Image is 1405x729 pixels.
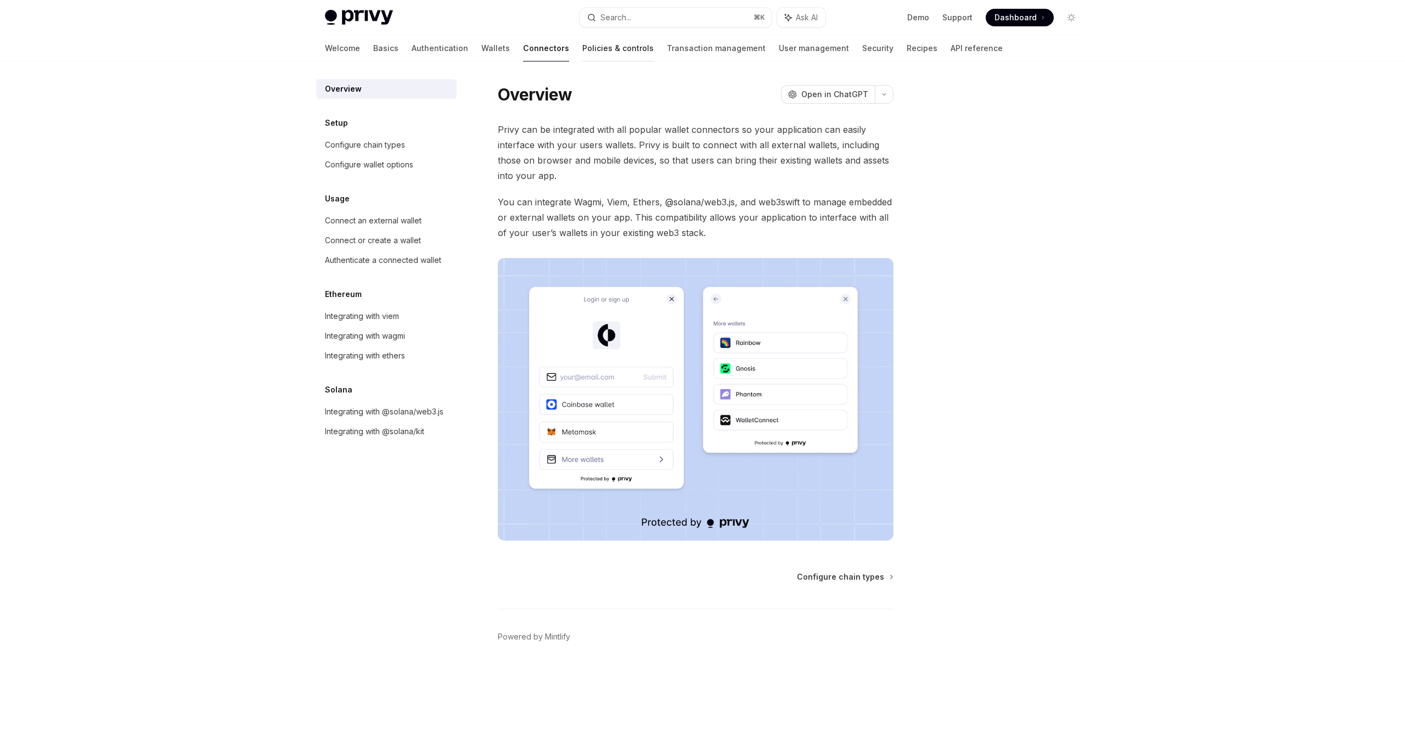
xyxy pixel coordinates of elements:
[325,116,348,130] h5: Setup
[373,35,398,61] a: Basics
[316,231,457,250] a: Connect or create a wallet
[523,35,569,61] a: Connectors
[779,35,849,61] a: User management
[325,192,350,205] h5: Usage
[316,326,457,346] a: Integrating with wagmi
[325,35,360,61] a: Welcome
[1063,9,1080,26] button: Toggle dark mode
[316,135,457,155] a: Configure chain types
[316,79,457,99] a: Overview
[325,254,441,267] div: Authenticate a connected wallet
[325,138,405,152] div: Configure chain types
[325,288,362,301] h5: Ethereum
[412,35,468,61] a: Authentication
[316,346,457,366] a: Integrating with ethers
[986,9,1054,26] a: Dashboard
[316,306,457,326] a: Integrating with viem
[325,10,393,25] img: light logo
[325,310,399,323] div: Integrating with viem
[498,194,893,240] span: You can integrate Wagmi, Viem, Ethers, @solana/web3.js, and web3swift to manage embedded or exter...
[907,35,937,61] a: Recipes
[325,158,413,171] div: Configure wallet options
[498,258,893,541] img: Connectors3
[325,425,424,438] div: Integrating with @solana/kit
[316,402,457,422] a: Integrating with @solana/web3.js
[316,422,457,441] a: Integrating with @solana/kit
[325,383,352,396] h5: Solana
[907,12,929,23] a: Demo
[777,8,825,27] button: Ask AI
[994,12,1037,23] span: Dashboard
[754,13,765,22] span: ⌘ K
[481,35,510,61] a: Wallets
[582,35,654,61] a: Policies & controls
[325,214,421,227] div: Connect an external wallet
[316,155,457,175] a: Configure wallet options
[667,35,766,61] a: Transaction management
[862,35,893,61] a: Security
[951,35,1003,61] a: API reference
[781,85,875,104] button: Open in ChatGPT
[942,12,973,23] a: Support
[325,349,405,362] div: Integrating with ethers
[325,234,421,247] div: Connect or create a wallet
[797,571,884,582] span: Configure chain types
[316,250,457,270] a: Authenticate a connected wallet
[801,89,868,100] span: Open in ChatGPT
[498,631,570,642] a: Powered by Mintlify
[325,82,362,96] div: Overview
[600,11,631,24] div: Search...
[325,329,405,343] div: Integrating with wagmi
[498,122,893,183] span: Privy can be integrated with all popular wallet connectors so your application can easily interfa...
[325,405,443,418] div: Integrating with @solana/web3.js
[498,85,572,104] h1: Overview
[316,211,457,231] a: Connect an external wallet
[797,571,892,582] a: Configure chain types
[580,8,772,27] button: Search...⌘K
[796,12,818,23] span: Ask AI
